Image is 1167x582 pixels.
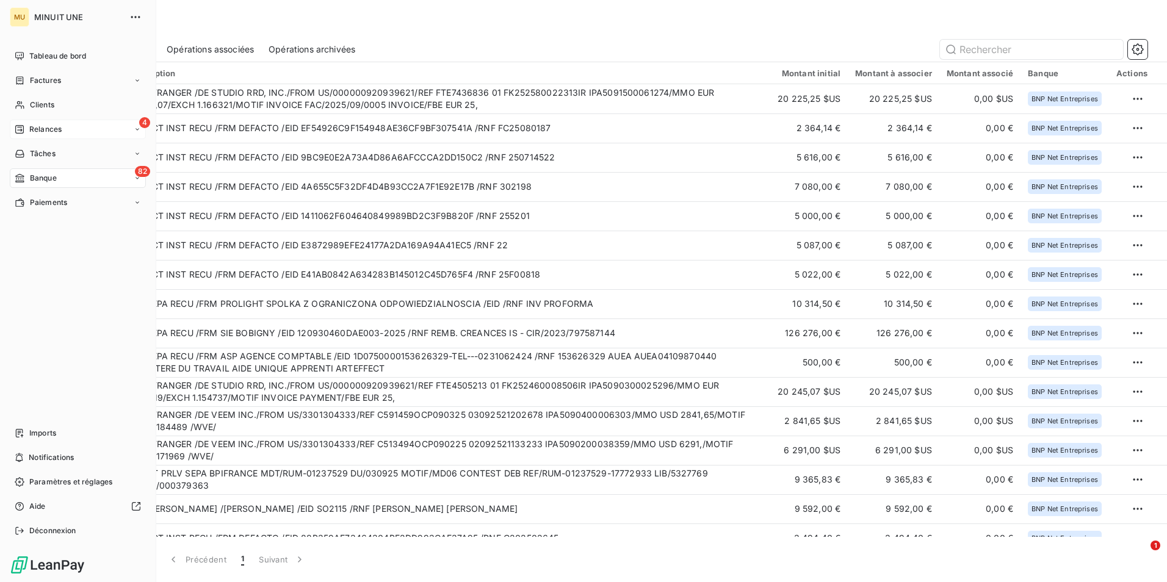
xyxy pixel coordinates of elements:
td: 126 276,00 € [848,318,939,348]
span: Relances [29,124,62,135]
span: BNP Net Entreprises [1032,242,1098,249]
div: Actions [1116,68,1147,78]
td: 0,00 € [939,494,1021,523]
td: 9 592,00 € [770,494,848,523]
td: 6 291,00 $US [848,436,939,465]
img: Logo LeanPay [10,555,85,575]
span: Déconnexion [29,525,76,536]
td: 20 245,07 $US [848,377,939,406]
td: 9 365,83 € [770,465,848,494]
iframe: Intercom live chat [1125,541,1155,570]
td: 2 841,65 $US [770,406,848,436]
input: Rechercher [940,40,1123,59]
td: VIR SEPA RECU /FRM SIE BOBIGNY /EID 120930460DAE003-2025 /RNF REMB. CREANCES IS - CIR/2023/797587144 [122,318,770,348]
span: BNP Net Entreprises [1032,329,1098,337]
td: 3 494,40 € [770,523,848,553]
td: 0,00 € [939,143,1021,172]
td: 0,00 $US [939,406,1021,436]
td: 126 276,00 € [770,318,848,348]
span: BNP Net Entreprises [1032,154,1098,161]
span: Tableau de bord [29,51,86,62]
td: VIR SCT INST RECU /FRM DEFACTO /EID E41AB0842A634283B145012C45D765F4 /RNF 25F00818 [122,260,770,289]
td: VIR ETRANGER /DE VEEM INC./FROM US/3301304333/REF C591459OCP090325 03092521202678 IPA509040000630... [122,406,770,436]
td: 5 000,00 € [770,201,848,231]
td: 5 022,00 € [848,260,939,289]
td: 5 616,00 € [848,143,939,172]
td: REMBT PRLV SEPA BPIFRANCE MDT/RUM-01237529 DU/030925 MOTIF/MD06 CONTEST DEB REF/RUM-01237529-1777... [122,465,770,494]
td: VIR SEPA RECU /FRM PROLIGHT SPOLKA Z OGRANICZONA ODPOWIEDZIALNOSCIA /EID /RNF INV PROFORMA [122,289,770,318]
span: BNP Net Entreprises [1032,388,1098,395]
td: 0,00 € [939,348,1021,377]
span: Factures [30,75,61,86]
div: Montant associé [947,68,1013,78]
td: 0,00 € [939,289,1021,318]
td: 0,00 € [939,172,1021,201]
td: VIR SCT INST RECU /FRM DEFACTO /EID E3872989EFE24177A2DA169A94A41EC5 /RNF 22 [122,231,770,260]
td: 20 225,25 $US [848,84,939,113]
button: 1 [234,547,251,572]
td: 10 314,50 € [770,289,848,318]
span: BNP Net Entreprises [1032,300,1098,307]
td: 5 616,00 € [770,143,848,172]
td: 0,00 € [939,465,1021,494]
span: Banque [30,173,57,184]
td: 2 364,14 € [770,113,848,143]
td: 0,00 € [939,318,1021,348]
td: 5 022,00 € [770,260,848,289]
td: VIR SCT INST RECU /FRM DEFACTO /EID EF54926C9F154948AE36CF9BF307541A /RNF FC25080187 [122,113,770,143]
span: BNP Net Entreprises [1032,95,1098,102]
td: VIR [PERSON_NAME] /[PERSON_NAME] /EID SO2115 /RNF [PERSON_NAME] [PERSON_NAME] [122,494,770,523]
span: BNP Net Entreprises [1032,183,1098,190]
td: VIR ETRANGER /DE VEEM INC./FROM US/3301304333/REF C513494OCP090225 02092521133233 IPA509020003835... [122,436,770,465]
span: Tâches [30,148,56,159]
td: 0,00 € [939,260,1021,289]
td: 5 087,00 € [848,231,939,260]
div: Banque [1028,68,1102,78]
td: VIR SCT INST RECU /FRM DEFACTO /EID 9BC9E0E2A73A4D86A6AFCCCA2DD150C2 /RNF 250714522 [122,143,770,172]
span: BNP Net Entreprises [1032,212,1098,220]
span: BNP Net Entreprises [1032,359,1098,366]
span: Imports [29,428,56,439]
td: 0,00 $US [939,84,1021,113]
td: 20 245,07 $US [770,377,848,406]
td: 500,00 € [770,348,848,377]
span: Clients [30,99,54,110]
span: Opérations associées [167,43,254,56]
td: 500,00 € [848,348,939,377]
td: 5 000,00 € [848,201,939,231]
td: VIR ETRANGER /DE STUDIO RRD, INC./FROM US/000000920939621/REF FTE4505213 01 FK252460008506IR IPA5... [122,377,770,406]
button: Suivant [251,547,313,572]
td: 5 087,00 € [770,231,848,260]
td: 2 364,14 € [848,113,939,143]
td: 20 225,25 $US [770,84,848,113]
div: Montant initial [777,68,840,78]
td: 0,00 $US [939,377,1021,406]
span: BNP Net Entreprises [1032,447,1098,454]
td: 10 314,50 € [848,289,939,318]
span: Opérations archivées [269,43,355,56]
td: 0,00 $US [939,436,1021,465]
span: 82 [135,166,150,177]
td: VIR SCT INST RECU /FRM DEFACTO /EID 1411062F604640849989BD2C3F9B820F /RNF 255201 [122,201,770,231]
span: BNP Net Entreprises [1032,417,1098,425]
span: BNP Net Entreprises [1032,124,1098,132]
span: 1 [1151,541,1160,550]
button: Précédent [160,547,234,572]
td: 0,00 € [939,231,1021,260]
span: BNP Net Entreprises [1032,505,1098,512]
a: Aide [10,497,146,516]
td: 7 080,00 € [770,172,848,201]
span: BNP Net Entreprises [1032,534,1098,542]
span: Paramètres et réglages [29,476,112,487]
td: 6 291,00 $US [770,436,848,465]
div: Description [129,68,762,78]
td: 0,00 € [939,201,1021,231]
td: 9 592,00 € [848,494,939,523]
td: 2 841,65 $US [848,406,939,436]
span: Aide [29,501,46,512]
td: VIR SCT INST RECU /FRM DEFACTO /EID 4A655C5F32DF4D4B93CC2A7F1E92E17B /RNF 302198 [122,172,770,201]
td: 7 080,00 € [848,172,939,201]
span: Notifications [29,452,74,463]
span: Paiements [30,197,67,208]
td: VIR SEPA RECU /FRM ASP AGENCE COMPTABLE /EID 1D0750000153626329-TEL---0231062424 /RNF 153626329 A... [122,348,770,377]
